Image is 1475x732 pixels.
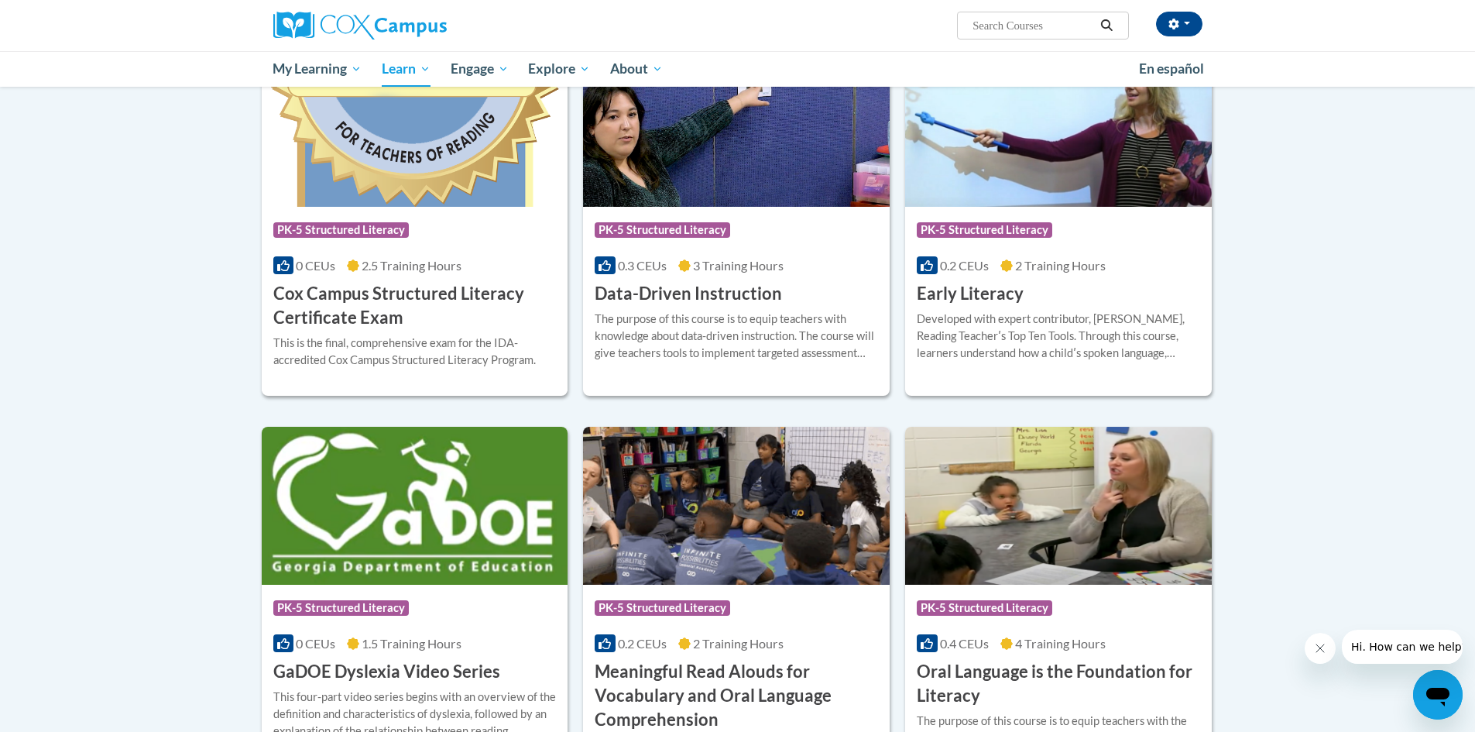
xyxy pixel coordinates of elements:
span: 1.5 Training Hours [362,636,461,651]
span: 0.3 CEUs [618,258,667,273]
span: 2 Training Hours [693,636,784,651]
input: Search Courses [971,16,1095,35]
img: Cox Campus [273,12,447,40]
img: Course Logo [583,427,890,585]
a: Learn [372,51,441,87]
a: My Learning [263,51,372,87]
button: Search [1095,16,1118,35]
span: Learn [382,60,430,78]
div: This is the final, comprehensive exam for the IDA-accredited Cox Campus Structured Literacy Program. [273,335,557,369]
iframe: Message from company [1342,630,1463,664]
span: 4 Training Hours [1015,636,1106,651]
img: Course Logo [905,49,1212,207]
a: Course LogoPK-5 Structured Literacy0.2 CEUs2 Training Hours Early LiteracyDeveloped with expert c... [905,49,1212,396]
a: Engage [441,51,519,87]
span: PK-5 Structured Literacy [917,600,1052,616]
a: En español [1129,53,1214,85]
span: 2.5 Training Hours [362,258,461,273]
a: Cox Campus [273,12,568,40]
span: 0 CEUs [296,636,335,651]
img: Course Logo [905,427,1212,585]
img: Course Logo [262,427,568,585]
iframe: Close message [1305,633,1336,664]
span: Hi. How can we help? [9,11,125,23]
div: Main menu [250,51,1226,87]
span: 0.4 CEUs [940,636,989,651]
span: 0 CEUs [296,258,335,273]
h3: GaDOE Dyslexia Video Series [273,660,500,684]
div: Developed with expert contributor, [PERSON_NAME], Reading Teacherʹs Top Ten Tools. Through this c... [917,311,1200,362]
h3: Early Literacy [917,282,1024,306]
iframe: Button to launch messaging window [1413,670,1463,720]
a: About [600,51,673,87]
span: En español [1139,60,1204,77]
span: 3 Training Hours [693,258,784,273]
button: Account Settings [1156,12,1202,36]
span: My Learning [273,60,362,78]
h3: Oral Language is the Foundation for Literacy [917,660,1200,708]
h3: Data-Driven Instruction [595,282,782,306]
span: PK-5 Structured Literacy [273,600,409,616]
span: PK-5 Structured Literacy [273,222,409,238]
img: Course Logo [262,49,568,207]
span: PK-5 Structured Literacy [595,600,730,616]
h3: Meaningful Read Alouds for Vocabulary and Oral Language Comprehension [595,660,878,731]
span: PK-5 Structured Literacy [917,222,1052,238]
span: Engage [451,60,509,78]
span: 0.2 CEUs [940,258,989,273]
h3: Cox Campus Structured Literacy Certificate Exam [273,282,557,330]
div: The purpose of this course is to equip teachers with knowledge about data-driven instruction. The... [595,311,878,362]
a: Course LogoPK-5 Structured Literacy0.3 CEUs3 Training Hours Data-Driven InstructionThe purpose of... [583,49,890,396]
span: 2 Training Hours [1015,258,1106,273]
a: Explore [518,51,600,87]
span: Explore [528,60,590,78]
a: Course LogoPK-5 Structured Literacy0 CEUs2.5 Training Hours Cox Campus Structured Literacy Certif... [262,49,568,396]
span: PK-5 Structured Literacy [595,222,730,238]
span: 0.2 CEUs [618,636,667,651]
img: Course Logo [583,49,890,207]
span: About [610,60,663,78]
